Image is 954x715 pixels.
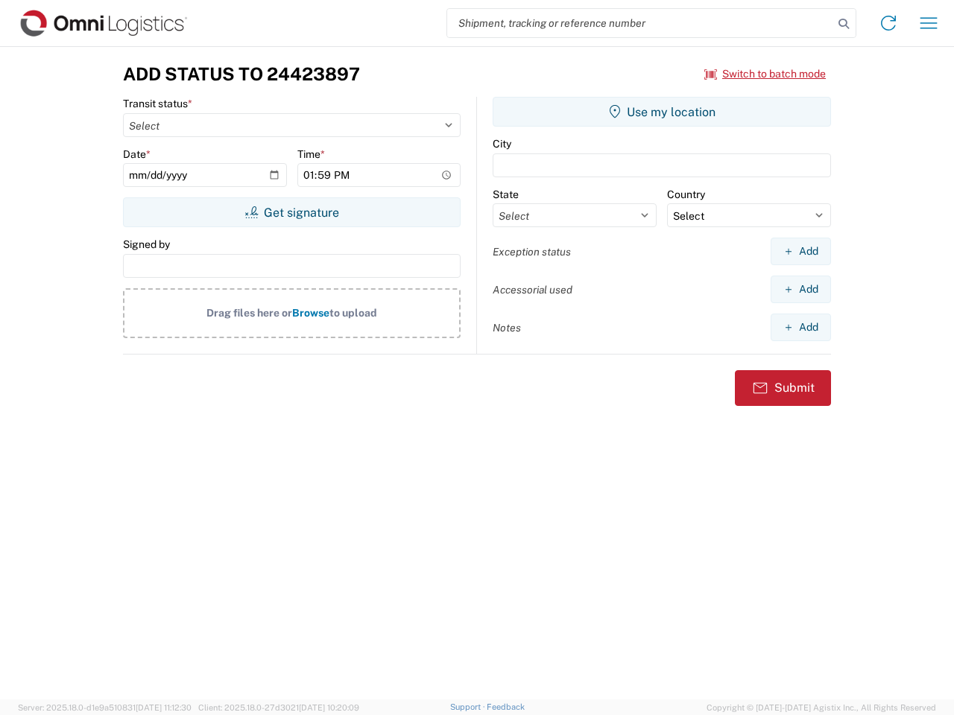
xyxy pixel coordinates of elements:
[297,147,325,161] label: Time
[206,307,292,319] span: Drag files here or
[493,321,521,334] label: Notes
[123,238,170,251] label: Signed by
[299,703,359,712] span: [DATE] 10:20:09
[493,283,572,296] label: Accessorial used
[493,188,519,201] label: State
[487,702,525,711] a: Feedback
[329,307,377,319] span: to upload
[493,97,831,127] button: Use my location
[493,245,571,258] label: Exception status
[493,137,511,150] label: City
[447,9,833,37] input: Shipment, tracking or reference number
[771,276,831,303] button: Add
[136,703,192,712] span: [DATE] 11:12:30
[707,701,936,714] span: Copyright © [DATE]-[DATE] Agistix Inc., All Rights Reserved
[735,370,831,406] button: Submit
[198,703,359,712] span: Client: 2025.18.0-27d3021
[771,238,831,265] button: Add
[123,63,360,85] h3: Add Status to 24423897
[292,307,329,319] span: Browse
[667,188,705,201] label: Country
[123,147,151,161] label: Date
[771,314,831,341] button: Add
[123,97,192,110] label: Transit status
[704,62,826,86] button: Switch to batch mode
[123,197,461,227] button: Get signature
[450,702,487,711] a: Support
[18,703,192,712] span: Server: 2025.18.0-d1e9a510831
